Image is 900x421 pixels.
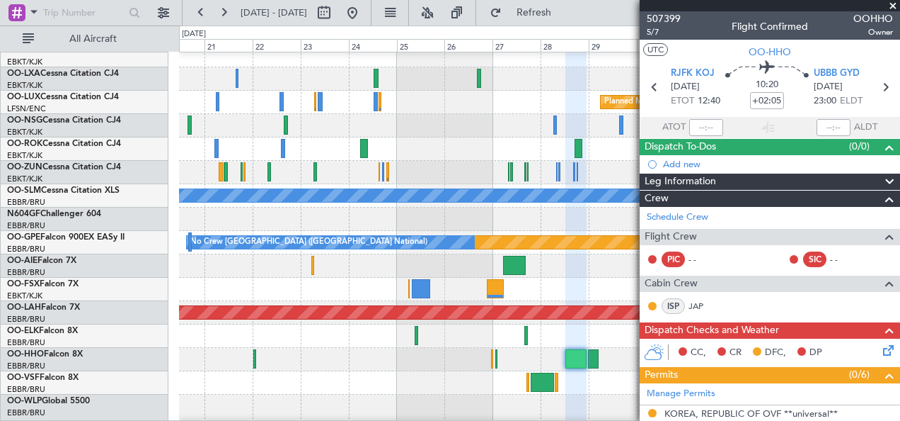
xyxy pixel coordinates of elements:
div: - - [830,253,862,266]
span: CR [729,346,742,360]
span: 23:00 [814,94,836,108]
div: 27 [492,39,541,52]
button: All Aircraft [16,28,154,50]
a: Manage Permits [647,387,715,401]
div: 28 [541,39,589,52]
div: [DATE] [182,28,206,40]
span: [DATE] [671,80,700,94]
span: OO-AIE [7,257,37,265]
span: Flight Crew [645,229,697,245]
span: (0/6) [849,367,870,382]
a: OO-GPEFalcon 900EX EASy II [7,233,125,242]
div: 21 [204,39,253,52]
span: [DATE] [814,80,843,94]
span: Dispatch Checks and Weather [645,322,779,339]
span: 5/7 [647,26,681,38]
span: All Aircraft [37,34,149,44]
span: ALDT [854,120,877,135]
a: OO-SLMCessna Citation XLS [7,186,120,195]
span: 507399 [647,11,681,26]
div: ISP [662,298,685,314]
a: EBBR/BRU [7,314,45,325]
span: OO-VSF [7,374,40,382]
a: OO-LXACessna Citation CJ4 [7,69,119,78]
span: Crew [645,191,669,207]
span: OO-GPE [7,233,40,242]
a: LFSN/ENC [7,103,46,114]
div: 20 [156,39,204,52]
div: 23 [301,39,349,52]
button: UTC [643,43,668,56]
a: OO-HHOFalcon 8X [7,350,83,359]
a: EBBR/BRU [7,408,45,418]
a: EBKT/KJK [7,150,42,161]
a: OO-LUXCessna Citation CJ4 [7,93,119,101]
a: EBBR/BRU [7,197,45,208]
a: EBKT/KJK [7,127,42,137]
a: OO-FSXFalcon 7X [7,280,79,288]
a: OO-ZUNCessna Citation CJ4 [7,163,121,172]
span: OO-HHO [7,350,44,359]
span: ELDT [840,94,862,108]
a: OO-WLPGlobal 5500 [7,397,90,405]
span: OO-HHO [749,45,791,60]
div: 29 [589,39,637,52]
a: Schedule Crew [647,211,708,225]
span: OO-ELK [7,327,39,335]
span: (0/0) [849,139,870,154]
a: EBBR/BRU [7,337,45,348]
span: DP [809,346,822,360]
span: OO-LUX [7,93,40,101]
span: Dispatch To-Dos [645,139,716,155]
a: EBKT/KJK [7,291,42,301]
a: EBBR/BRU [7,267,45,278]
span: OO-WLP [7,397,42,405]
a: OO-AIEFalcon 7X [7,257,76,265]
div: 22 [253,39,301,52]
a: EBBR/BRU [7,244,45,254]
span: OO-NSG [7,116,42,125]
span: RJFK KOJ [671,67,715,81]
input: Trip Number [43,2,125,23]
div: PIC [662,252,685,267]
span: Permits [645,367,678,383]
div: SIC [803,252,826,267]
span: DFC, [765,346,786,360]
a: EBKT/KJK [7,80,42,91]
span: ETOT [671,94,694,108]
div: - - [688,253,720,266]
a: OO-NSGCessna Citation CJ4 [7,116,121,125]
div: Planned Maint [GEOGRAPHIC_DATA] ([GEOGRAPHIC_DATA]) [604,91,827,113]
input: --:-- [689,119,723,136]
span: OOHHO [853,11,893,26]
a: EBBR/BRU [7,384,45,395]
a: N604GFChallenger 604 [7,210,101,218]
span: OO-SLM [7,186,41,195]
div: Add new [663,158,893,170]
a: OO-VSFFalcon 8X [7,374,79,382]
span: 10:20 [756,78,778,92]
a: JAP [688,300,720,313]
div: 30 [637,39,685,52]
a: EBBR/BRU [7,220,45,231]
div: Flight Confirmed [732,19,808,34]
span: Leg Information [645,174,716,190]
div: No Crew [GEOGRAPHIC_DATA] ([GEOGRAPHIC_DATA] National) [190,232,427,253]
a: OO-ELKFalcon 8X [7,327,78,335]
span: Owner [853,26,893,38]
span: OO-FSX [7,280,40,288]
a: EBKT/KJK [7,57,42,67]
span: [DATE] - [DATE] [241,6,307,19]
a: OO-LAHFalcon 7X [7,303,80,312]
a: EBKT/KJK [7,174,42,184]
div: 24 [349,39,397,52]
span: 12:40 [698,94,720,108]
span: N604GF [7,210,40,218]
div: 25 [397,39,445,52]
a: OO-ROKCessna Citation CJ4 [7,140,121,148]
div: KOREA, REPUBLIC OF OVF **universal** [664,408,838,420]
div: 26 [444,39,492,52]
span: Refresh [504,8,564,18]
span: CC, [691,346,706,360]
span: OO-ROK [7,140,42,148]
